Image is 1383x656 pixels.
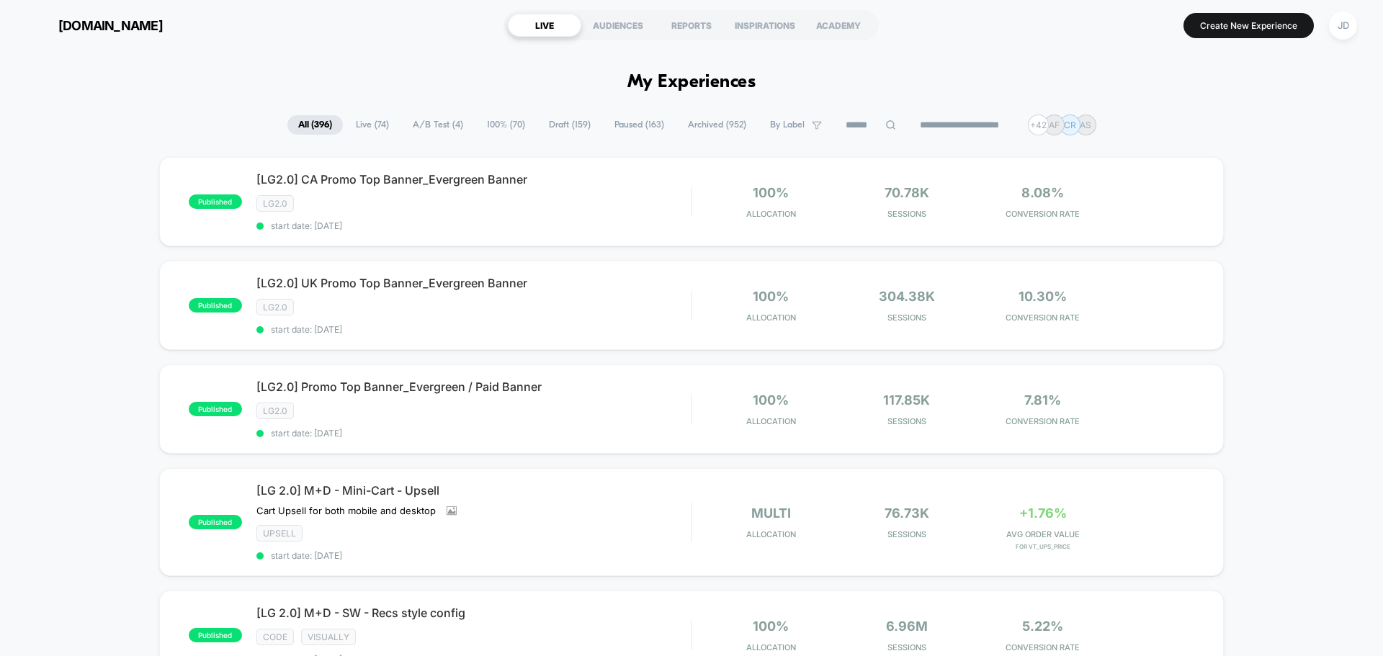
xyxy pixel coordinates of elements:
[538,115,601,135] span: Draft ( 159 )
[1329,12,1357,40] div: JD
[1021,185,1064,200] span: 8.08%
[746,209,796,219] span: Allocation
[1080,120,1091,130] p: AS
[746,313,796,323] span: Allocation
[1064,120,1076,130] p: CR
[1024,392,1061,408] span: 7.81%
[885,506,929,521] span: 76.73k
[746,642,796,652] span: Allocation
[256,220,691,231] span: start date: [DATE]
[256,276,691,290] span: [LG2.0] UK Promo Top Banner_Evergreen Banner
[886,619,928,634] span: 6.96M
[753,392,789,408] span: 100%
[508,14,581,37] div: LIVE
[1183,13,1314,38] button: Create New Experience
[627,72,756,93] h1: My Experiences
[753,185,789,200] span: 100%
[978,313,1107,323] span: CONVERSION RATE
[843,313,972,323] span: Sessions
[256,195,294,212] span: LG2.0
[1049,120,1060,130] p: AF
[189,298,242,313] span: published
[751,506,791,521] span: multi
[1325,11,1361,40] button: JD
[581,14,655,37] div: AUDIENCES
[256,505,436,516] span: Cart Upsell for both mobile and desktop
[1022,619,1063,634] span: 5.22%
[301,629,356,645] span: visually
[22,14,167,37] button: [DOMAIN_NAME]
[728,14,802,37] div: INSPIRATIONS
[604,115,675,135] span: Paused ( 163 )
[189,194,242,209] span: published
[402,115,474,135] span: A/B Test ( 4 )
[476,115,536,135] span: 100% ( 70 )
[978,529,1107,539] span: AVG ORDER VALUE
[256,379,691,394] span: [LG2.0] Promo Top Banner_Evergreen / Paid Banner
[978,416,1107,426] span: CONVERSION RATE
[189,402,242,416] span: published
[256,403,294,419] span: LG2.0
[345,115,400,135] span: Live ( 74 )
[1028,114,1049,135] div: + 42
[843,209,972,219] span: Sessions
[256,299,294,315] span: LG2.0
[189,515,242,529] span: published
[879,289,935,304] span: 304.38k
[1019,506,1067,521] span: +1.76%
[753,289,789,304] span: 100%
[978,209,1107,219] span: CONVERSION RATE
[287,115,343,135] span: All ( 396 )
[256,606,691,620] span: [LG 2.0] M+D - SW - Recs style config
[256,525,303,542] span: Upsell
[256,629,294,645] span: code
[746,416,796,426] span: Allocation
[978,543,1107,550] span: for VT_UpS_Price
[1019,289,1067,304] span: 10.30%
[189,628,242,642] span: published
[843,416,972,426] span: Sessions
[885,185,929,200] span: 70.78k
[256,483,691,498] span: [LG 2.0] M+D - Mini-Cart - Upsell
[58,18,163,33] span: [DOMAIN_NAME]
[746,529,796,539] span: Allocation
[256,324,691,335] span: start date: [DATE]
[770,120,805,130] span: By Label
[753,619,789,634] span: 100%
[843,642,972,652] span: Sessions
[256,172,691,187] span: [LG2.0] CA Promo Top Banner_Evergreen Banner
[256,550,691,561] span: start date: [DATE]
[256,428,691,439] span: start date: [DATE]
[655,14,728,37] div: REPORTS
[978,642,1107,652] span: CONVERSION RATE
[802,14,875,37] div: ACADEMY
[677,115,757,135] span: Archived ( 952 )
[883,392,930,408] span: 117.85k
[843,529,972,539] span: Sessions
